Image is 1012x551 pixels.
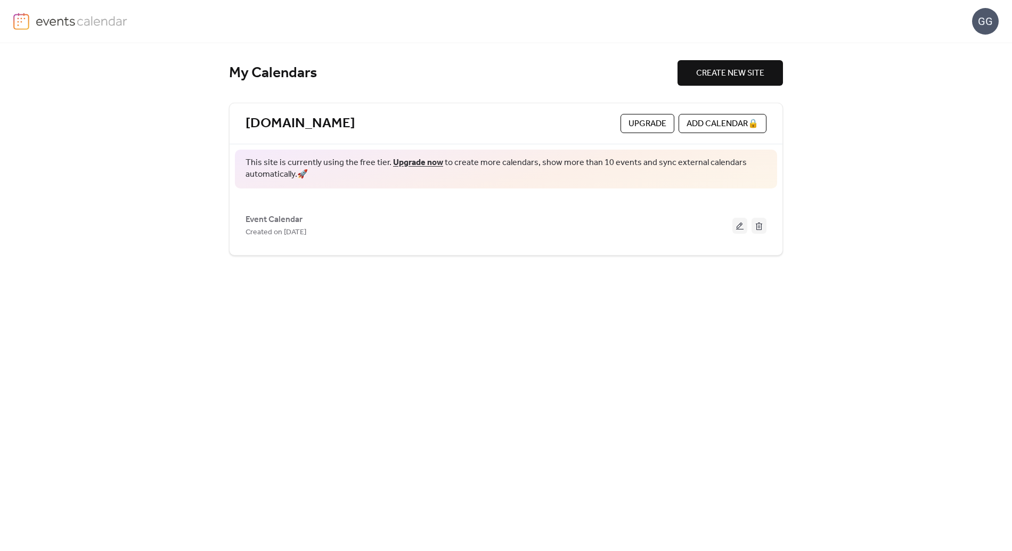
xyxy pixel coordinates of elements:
span: This site is currently using the free tier. to create more calendars, show more than 10 events an... [246,157,766,181]
button: CREATE NEW SITE [678,60,783,86]
div: GG [972,8,999,35]
button: Upgrade [621,114,674,133]
img: logo-type [36,13,128,29]
span: Created on [DATE] [246,226,306,239]
span: Upgrade [629,118,666,130]
a: Upgrade now [393,154,443,171]
span: CREATE NEW SITE [696,67,764,80]
img: logo [13,13,29,30]
span: Event Calendar [246,213,303,226]
a: Event Calendar [246,217,303,223]
a: [DOMAIN_NAME] [246,115,355,133]
div: My Calendars [229,64,678,83]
